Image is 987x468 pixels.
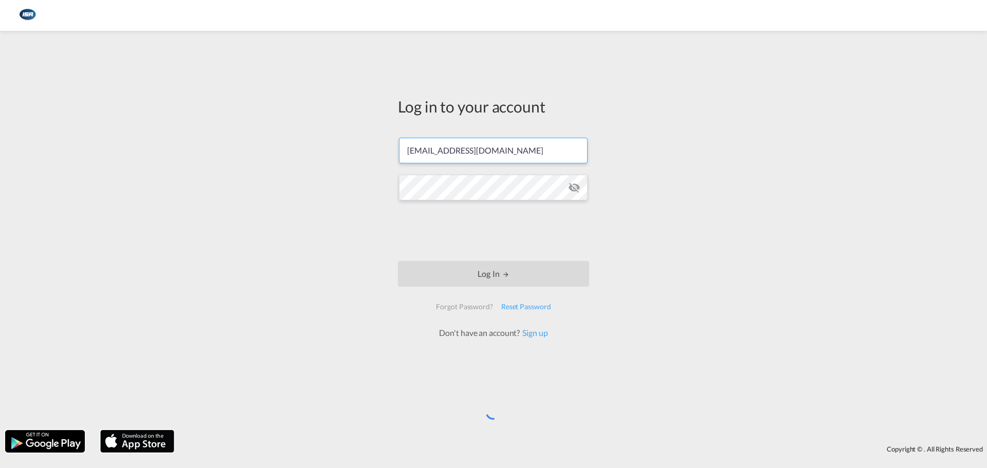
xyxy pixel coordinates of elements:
img: 1aa151c0c08011ec8d6f413816f9a227.png [15,4,39,27]
img: google.png [4,429,86,454]
img: apple.png [99,429,175,454]
div: Forgot Password? [432,297,497,316]
button: LOGIN [398,261,589,287]
div: Reset Password [497,297,555,316]
md-icon: icon-eye-off [568,181,580,194]
div: Log in to your account [398,96,589,117]
a: Sign up [520,328,547,338]
div: Copyright © . All Rights Reserved [179,440,987,458]
div: Don't have an account? [428,327,559,339]
input: Enter email/phone number [399,138,588,163]
iframe: reCAPTCHA [415,211,572,251]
